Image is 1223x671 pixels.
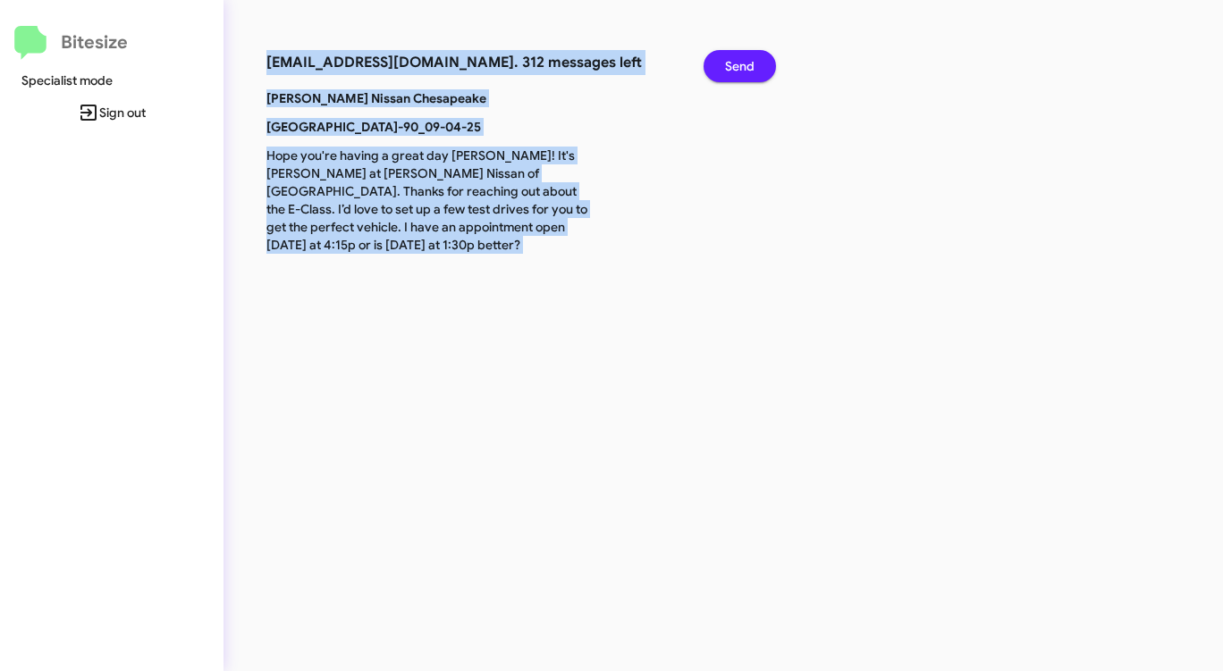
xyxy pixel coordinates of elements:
[704,50,776,82] button: Send
[14,96,209,129] span: Sign out
[266,90,486,106] b: [PERSON_NAME] Nissan Chesapeake
[266,50,677,75] h3: [EMAIL_ADDRESS][DOMAIN_NAME]. 312 messages left
[14,26,128,60] a: Bitesize
[266,119,481,135] b: [GEOGRAPHIC_DATA]-90_09-04-25
[725,50,755,82] span: Send
[253,147,603,254] p: Hope you're having a great day [PERSON_NAME]! It's [PERSON_NAME] at [PERSON_NAME] Nissan of [GEOG...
